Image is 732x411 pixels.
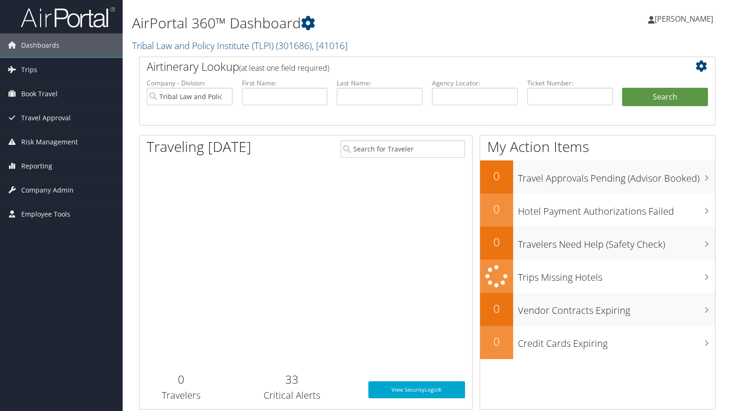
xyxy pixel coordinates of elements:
[480,234,513,250] h2: 0
[518,266,715,284] h3: Trips Missing Hotels
[147,59,660,75] h2: Airtinerary Lookup
[21,106,71,130] span: Travel Approval
[21,202,70,226] span: Employee Tools
[230,389,354,402] h3: Critical Alerts
[480,226,715,260] a: 0Travelers Need Help (Safety Check)
[432,78,518,88] label: Agency Locator:
[368,381,465,398] a: View SecurityLogic®
[147,371,216,387] h2: 0
[480,193,715,226] a: 0Hotel Payment Authorizations Failed
[341,140,465,158] input: Search for Traveler
[480,293,715,326] a: 0Vendor Contracts Expiring
[622,88,708,107] button: Search
[132,39,348,52] a: Tribal Law and Policy Institute (TLPI)
[239,63,329,73] span: (at least one field required)
[480,334,513,350] h2: 0
[518,332,715,350] h3: Credit Cards Expiring
[518,299,715,317] h3: Vendor Contracts Expiring
[21,58,37,82] span: Trips
[480,326,715,359] a: 0Credit Cards Expiring
[480,301,513,317] h2: 0
[527,78,613,88] label: Ticket Number:
[312,39,348,52] span: , [ 41016 ]
[21,154,52,178] span: Reporting
[480,260,715,293] a: Trips Missing Hotels
[21,34,59,57] span: Dashboards
[147,137,251,157] h1: Traveling [DATE]
[518,233,715,251] h3: Travelers Need Help (Safety Check)
[147,78,233,88] label: Company - Division:
[132,13,526,33] h1: AirPortal 360™ Dashboard
[480,137,715,157] h1: My Action Items
[276,39,312,52] span: ( 301686 )
[21,130,78,154] span: Risk Management
[518,167,715,185] h3: Travel Approvals Pending (Advisor Booked)
[655,14,713,24] span: [PERSON_NAME]
[480,201,513,217] h2: 0
[21,178,74,202] span: Company Admin
[242,78,328,88] label: First Name:
[480,168,513,184] h2: 0
[21,82,58,106] span: Book Travel
[648,5,723,33] a: [PERSON_NAME]
[518,200,715,218] h3: Hotel Payment Authorizations Failed
[230,371,354,387] h2: 33
[337,78,423,88] label: Last Name:
[147,389,216,402] h3: Travelers
[21,6,115,28] img: airportal-logo.png
[480,160,715,193] a: 0Travel Approvals Pending (Advisor Booked)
